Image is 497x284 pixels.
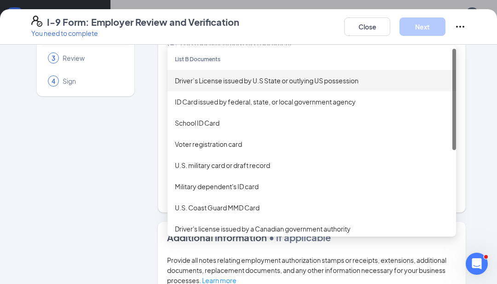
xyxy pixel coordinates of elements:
[47,16,239,29] h4: I-9 Form: Employer Review and Verification
[63,53,121,63] span: Review
[344,17,390,36] button: Close
[466,253,488,275] iframe: Intercom live chat
[399,17,445,36] button: Next
[175,160,449,170] div: U.S. military card or draft record
[175,56,220,63] span: List B Documents
[175,203,449,213] div: U.S. Coast Guard MMD Card
[31,16,42,27] svg: FormI9EVerifyIcon
[267,232,331,243] span: • if applicable
[175,118,449,128] div: School ID Card
[31,29,239,38] p: You need to complete
[455,21,466,32] svg: Ellipses
[175,181,449,191] div: Military dependent's ID card
[63,76,121,86] span: Sign
[175,224,449,234] div: Driver's license issued by a Canadian government authority
[175,139,449,149] div: Voter registration card
[52,53,55,63] span: 3
[167,232,267,243] span: Additional information
[175,97,449,107] div: ID Card issued by federal, state, or local government agency
[52,76,55,86] span: 4
[175,75,449,86] div: Driver’s License issued by U.S State or outlying US possession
